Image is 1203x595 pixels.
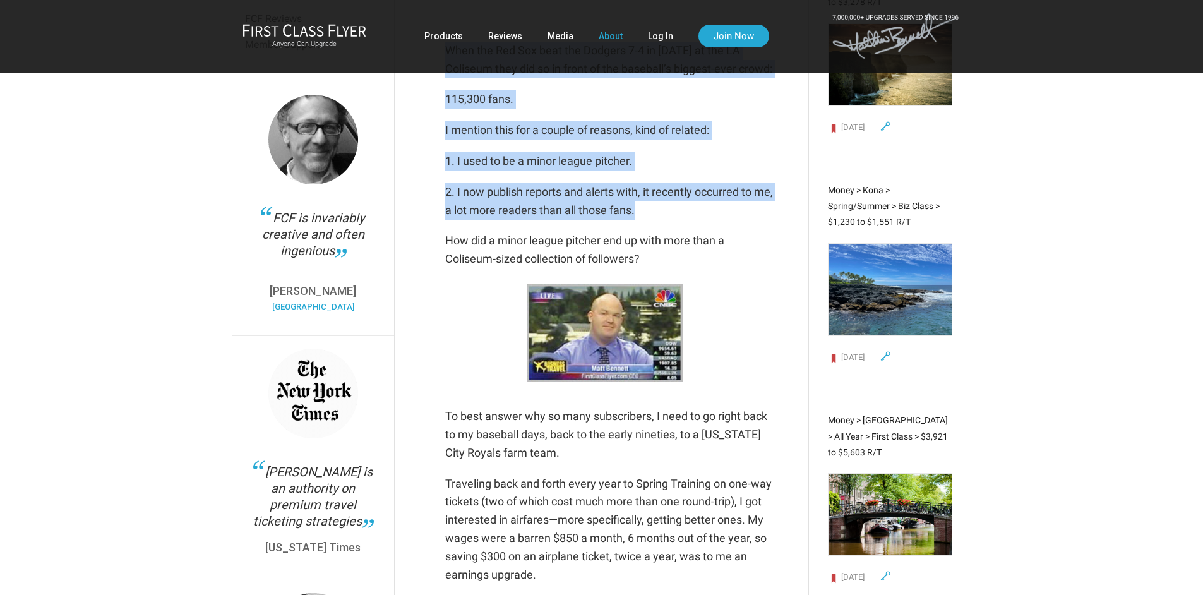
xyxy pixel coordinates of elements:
span: [DATE] [841,123,865,132]
p: 1. I used to be a minor league pitcher. [445,152,777,171]
div: FCF is invariably creative and often ingenious [251,210,375,273]
span: [DATE] [841,572,865,582]
img: Thomas.png [268,95,358,184]
p: 2. I now publish reports and alerts with, it recently occurred to me, a lot more readers than all... [445,183,777,220]
p: 115,300 fans. [445,90,777,109]
p: How did a minor league pitcher end up with more than a Coliseum-sized collection of followers? [445,232,777,268]
img: CNBC_MJB_Latest [527,284,683,382]
img: new_york_times_testimonial.png [268,349,358,438]
p: I mention this for a couple of reasons, kind of related: [445,121,777,140]
a: Media [548,25,573,47]
p: To best answer why so many subscribers, I need to go right back to my baseball days, back to the ... [445,407,777,462]
a: First Class FlyerAnyone Can Upgrade [242,23,366,49]
p: Traveling back and forth every year to Spring Training on one-way tickets (two of which cost much... [445,475,777,584]
small: Anyone Can Upgrade [242,40,366,49]
p: [US_STATE] Times [251,542,375,553]
div: [PERSON_NAME] is an authority on premium travel ticketing strategies [251,464,375,529]
span: Money > [GEOGRAPHIC_DATA] > All Year > First Class > $3,921 to $5,603 R/T [828,415,948,457]
img: First Class Flyer [242,23,366,37]
span: Money > Kona > Spring/Summer > Biz Class > $1,230 to $1,551 R/T [828,185,940,227]
a: Reviews [488,25,522,47]
a: Money > Kona > Spring/Summer > Biz Class > $1,230 to $1,551 R/T [DATE] [828,183,952,361]
a: Money > [GEOGRAPHIC_DATA] > All Year > First Class > $3,921 to $5,603 R/T [DATE] [828,412,952,581]
a: Products [424,25,463,47]
a: About [599,25,623,47]
div: [GEOGRAPHIC_DATA] [251,301,375,322]
a: Join Now [698,25,769,47]
span: [DATE] [841,352,865,362]
a: Log In [648,25,673,47]
p: [PERSON_NAME] [251,285,375,297]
